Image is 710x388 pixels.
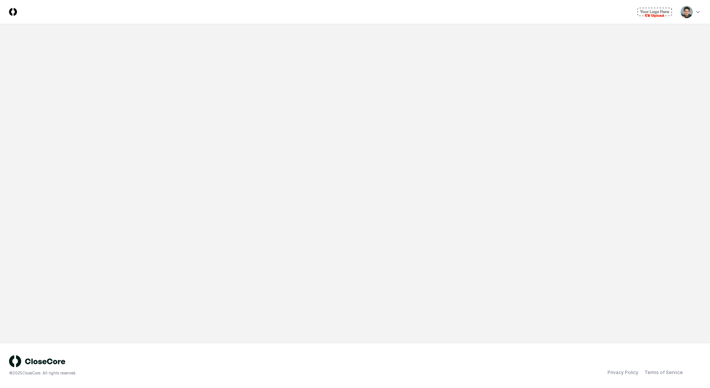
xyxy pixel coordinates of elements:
[681,6,693,18] img: d09822cc-9b6d-4858-8d66-9570c114c672_298d096e-1de5-4289-afae-be4cc58aa7ae.png
[9,8,17,16] img: Logo
[644,369,683,376] a: Terms of Service
[635,6,674,18] img: TB Upload Demo logo
[608,369,638,376] a: Privacy Policy
[9,355,66,367] img: logo
[9,370,355,376] div: © 2025 CloseCore. All rights reserved.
